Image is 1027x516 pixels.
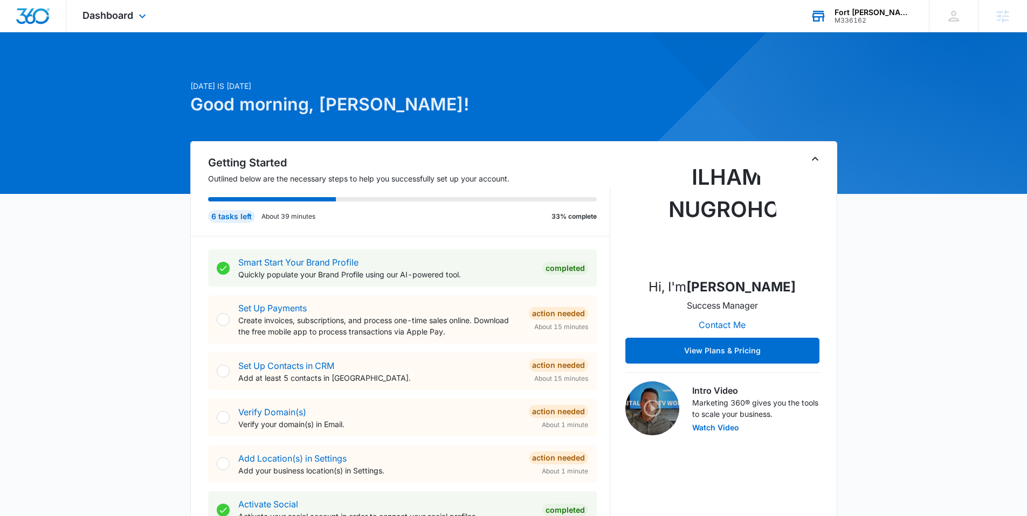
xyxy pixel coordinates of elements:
[82,10,133,21] span: Dashboard
[529,405,588,418] div: Action Needed
[534,322,588,332] span: About 15 minutes
[238,269,534,280] p: Quickly populate your Brand Profile using our AI-powered tool.
[534,374,588,383] span: About 15 minutes
[686,279,796,295] strong: [PERSON_NAME]
[190,80,617,92] p: [DATE] is [DATE]
[687,299,758,312] p: Success Manager
[238,407,306,417] a: Verify Domain(s)
[261,212,315,221] p: About 39 minutes
[238,257,359,268] a: Smart Start Your Brand Profile
[692,384,819,397] h3: Intro Video
[668,161,776,269] img: Ilham Nugroho
[835,17,913,24] div: account id
[542,262,588,275] div: Completed
[238,419,520,430] p: Verify your domain(s) in Email.
[529,307,588,320] div: Action Needed
[208,210,255,223] div: 6 tasks left
[238,453,347,464] a: Add Location(s) in Settings
[625,338,819,364] button: View Plans & Pricing
[625,381,679,435] img: Intro Video
[529,359,588,372] div: Action Needed
[238,303,307,313] a: Set Up Payments
[190,92,617,117] h1: Good morning, [PERSON_NAME]!
[542,420,588,430] span: About 1 minute
[809,152,822,165] button: Toggle Collapse
[542,466,588,476] span: About 1 minute
[238,360,334,371] a: Set Up Contacts in CRM
[238,465,520,476] p: Add your business location(s) in Settings.
[688,312,756,338] button: Contact Me
[692,424,739,431] button: Watch Video
[208,155,610,171] h2: Getting Started
[238,499,298,510] a: Activate Social
[238,315,520,337] p: Create invoices, subscriptions, and process one-time sales online. Download the free mobile app t...
[208,173,610,184] p: Outlined below are the necessary steps to help you successfully set up your account.
[529,451,588,464] div: Action Needed
[692,397,819,420] p: Marketing 360® gives you the tools to scale your business.
[552,212,597,221] p: 33% complete
[649,277,796,297] p: Hi, I'm
[238,372,520,383] p: Add at least 5 contacts in [GEOGRAPHIC_DATA].
[835,8,913,17] div: account name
